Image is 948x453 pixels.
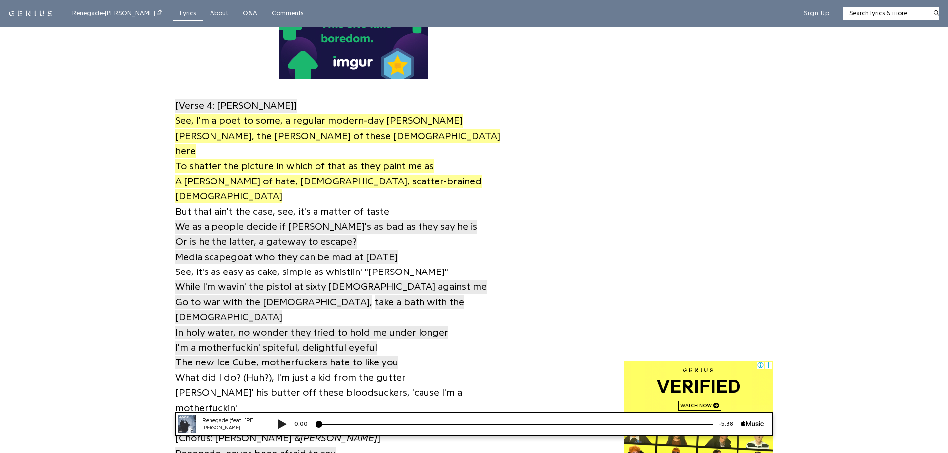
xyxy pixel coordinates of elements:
[175,219,477,250] a: We as a people decide if [PERSON_NAME]'s as bad as they say he isOr is he the latter, a gateway t...
[265,6,311,21] a: Comments
[175,98,297,113] a: [Verse 4: [PERSON_NAME]]
[175,220,477,249] span: We as a people decide if [PERSON_NAME]'s as bad as they say he is Or is he the latter, a gateway ...
[175,295,372,309] span: Go to war with the [DEMOGRAPHIC_DATA],
[175,340,398,370] a: I'm a motherfuckin' spiteful, delightful eyefulThe new Ice Cube, motherfuckers hate to like you
[175,250,398,264] span: Media scapegoat who they can be mad at [DATE]
[72,8,162,19] div: Renegade - [PERSON_NAME]
[175,295,464,340] span: take a bath with the [DEMOGRAPHIC_DATA] In holy water, no wonder they tried to hold me under longer
[843,8,927,18] input: Search lyrics & more
[173,6,203,21] a: Lyrics
[175,294,464,340] a: take a bath with the [DEMOGRAPHIC_DATA]In holy water, no wonder they tried to hold me under longer
[203,6,236,21] a: About
[175,99,297,113] span: [Verse 4: [PERSON_NAME]]
[175,114,500,203] span: See, I'm a poet to some, a regular modern-day [PERSON_NAME] [PERSON_NAME], the [PERSON_NAME] of t...
[175,113,500,204] a: See, I'm a poet to some, a regular modern-day [PERSON_NAME][PERSON_NAME], the [PERSON_NAME] of th...
[236,6,265,21] a: Q&A
[175,279,487,295] a: While I'm wavin' the pistol at sixty [DEMOGRAPHIC_DATA] against me
[175,294,372,310] a: Go to war with the [DEMOGRAPHIC_DATA],
[175,341,398,369] span: I'm a motherfuckin' spiteful, delightful eyeful The new Ice Cube, motherfuckers hate to like you
[804,9,830,18] button: Sign Up
[175,280,487,294] span: While I'm wavin' the pistol at sixty [DEMOGRAPHIC_DATA] against me
[175,249,398,265] a: Media scapegoat who they can be mad at [DATE]
[546,7,574,16] div: -5:38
